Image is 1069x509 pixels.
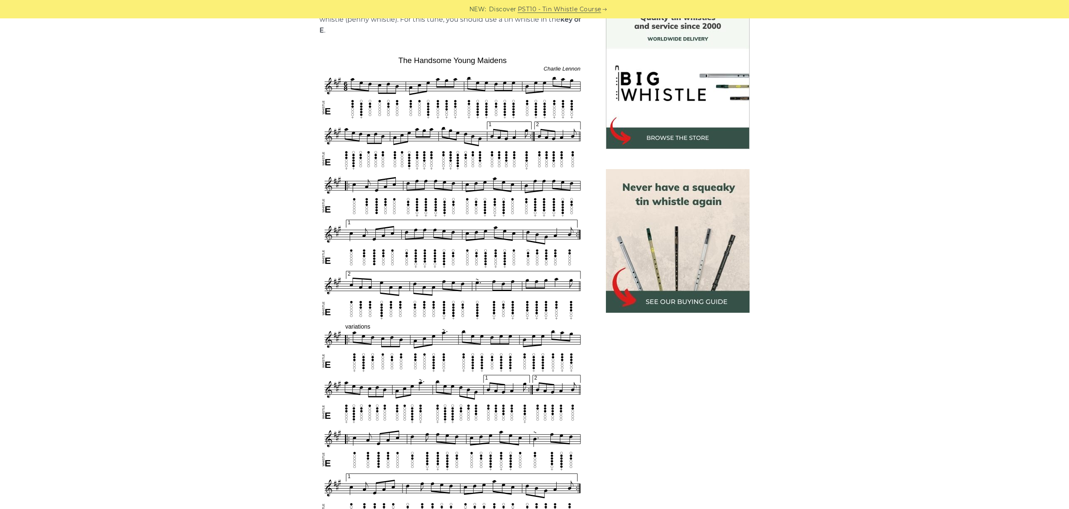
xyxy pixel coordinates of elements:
img: tin whistle buying guide [606,169,750,313]
span: NEW: [469,5,486,14]
span: Discover [489,5,517,14]
img: BigWhistle Tin Whistle Store [606,5,750,149]
p: Sheet music notes and tab to play on a tin whistle (penny whistle). For this tune, you should use... [319,3,586,36]
a: PST10 - Tin Whistle Course [518,5,601,14]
